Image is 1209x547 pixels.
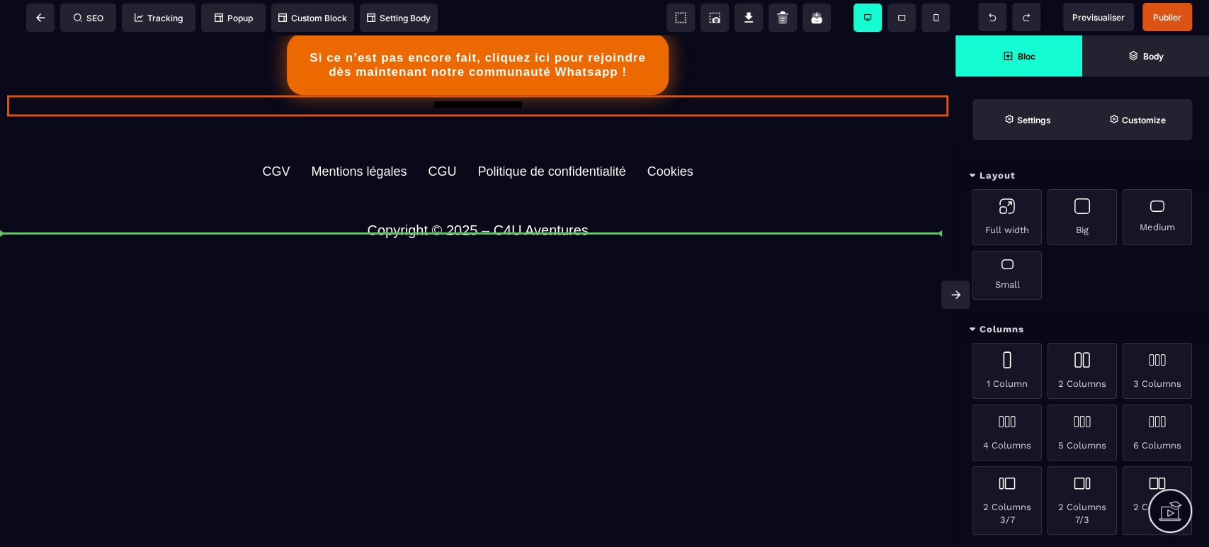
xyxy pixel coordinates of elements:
[215,13,253,23] span: Popup
[428,129,456,144] div: CGU
[666,4,695,32] span: View components
[1048,343,1117,399] div: 2 Columns
[311,129,407,144] div: Mentions légales
[135,13,183,23] span: Tracking
[1153,12,1181,23] span: Publier
[955,317,1209,343] div: Columns
[1123,189,1192,245] div: Medium
[700,4,729,32] span: Screenshot
[1122,115,1166,125] strong: Customize
[367,13,431,23] span: Setting Body
[1063,3,1134,31] span: Preview
[262,129,290,144] div: CGV
[1143,51,1164,62] strong: Body
[1048,189,1117,245] div: Big
[1072,12,1125,23] span: Previsualiser
[955,35,1082,77] span: Open Blocks
[972,99,1082,140] span: Settings
[1082,35,1209,77] span: Open Layer Manager
[1123,466,1192,535] div: 2 Columns 4/5
[1048,466,1117,535] div: 2 Columns 7/3
[1123,405,1192,461] div: 6 Columns
[278,13,347,23] span: Custom Block
[11,183,945,206] text: Copyright © 2025 – C4U Aventures
[955,163,1209,189] div: Layout
[972,343,1042,399] div: 1 Column
[972,189,1042,245] div: Full width
[1082,99,1192,140] span: Open Style Manager
[972,251,1042,300] div: Small
[1018,51,1035,62] strong: Bloc
[972,466,1042,535] div: 2 Columns 3/7
[1123,343,1192,399] div: 3 Columns
[1048,405,1117,461] div: 5 Columns
[74,13,103,23] span: SEO
[647,129,693,144] div: Cookies
[972,405,1042,461] div: 4 Columns
[477,129,625,144] div: Politique de confidentialité
[1017,115,1051,125] strong: Settings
